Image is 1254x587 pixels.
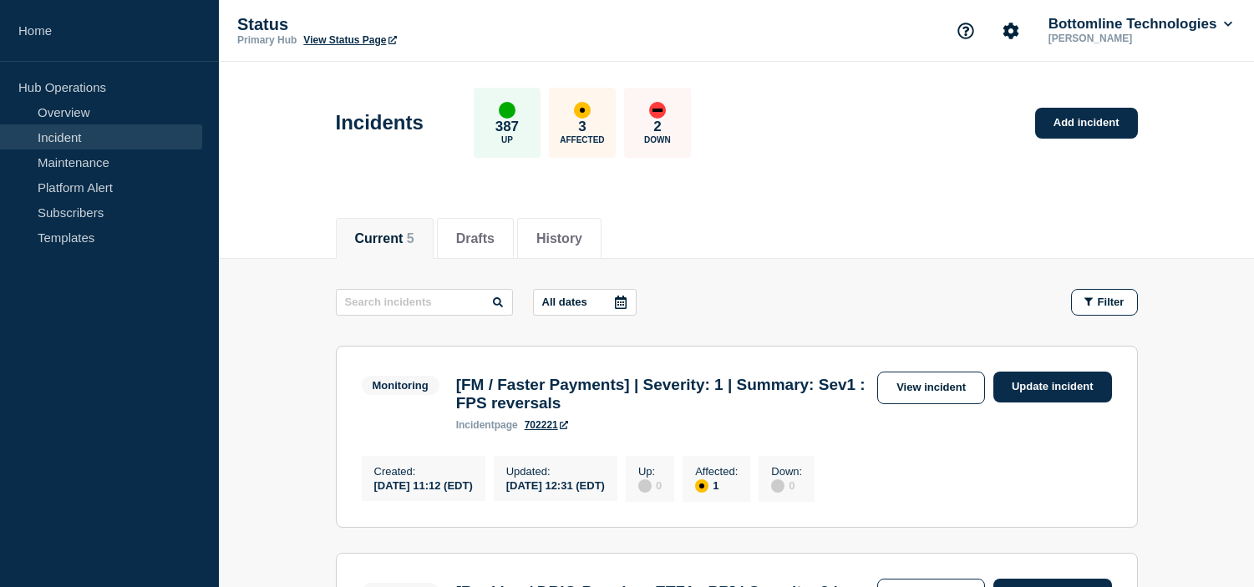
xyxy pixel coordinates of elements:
button: Bottomline Technologies [1045,16,1236,33]
div: [DATE] 12:31 (EDT) [506,478,605,492]
span: Monitoring [362,376,439,395]
a: Update incident [993,372,1112,402]
p: Down [644,135,671,144]
h1: Incidents [336,111,424,134]
p: Down : [771,465,802,478]
a: View Status Page [303,34,396,46]
p: 387 [495,119,519,135]
a: View incident [877,372,985,404]
a: 702221 [525,419,568,431]
button: Current 5 [355,231,414,246]
p: Created : [374,465,473,478]
p: Affected : [695,465,738,478]
p: [PERSON_NAME] [1045,33,1219,44]
span: incident [456,419,495,431]
button: Filter [1071,289,1138,316]
p: Status [237,15,571,34]
input: Search incidents [336,289,513,316]
h3: [FM / Faster Payments] | Severity: 1 | Summary: Sev1 : FPS reversals [456,376,869,412]
button: All dates [533,289,637,316]
div: affected [574,102,591,119]
div: [DATE] 11:12 (EDT) [374,478,473,492]
p: page [456,419,518,431]
div: 0 [771,478,802,493]
div: down [649,102,666,119]
p: Updated : [506,465,605,478]
button: Support [948,13,983,48]
p: Affected [560,135,604,144]
div: 0 [638,478,662,493]
button: Account settings [993,13,1028,48]
p: Primary Hub [237,34,297,46]
a: Add incident [1035,108,1138,139]
button: History [536,231,582,246]
button: Drafts [456,231,495,246]
div: disabled [771,479,784,493]
span: 5 [407,231,414,245]
div: up [499,102,515,119]
div: disabled [638,479,652,493]
p: 3 [578,119,586,135]
p: Up : [638,465,662,478]
span: Filter [1098,296,1125,308]
div: affected [695,479,708,493]
p: All dates [542,296,587,308]
p: 2 [653,119,661,135]
div: 1 [695,478,738,493]
p: Up [501,135,513,144]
